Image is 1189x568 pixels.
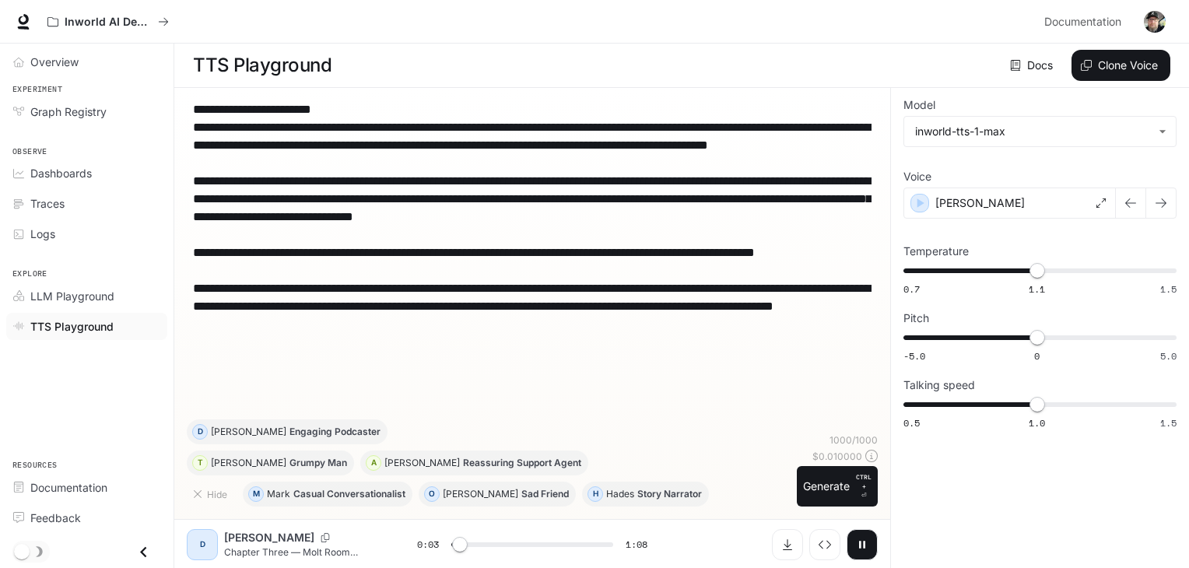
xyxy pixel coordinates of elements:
[903,171,931,182] p: Voice
[224,530,314,545] p: [PERSON_NAME]
[6,48,167,75] a: Overview
[193,451,207,475] div: T
[314,533,336,542] button: Copy Voice ID
[626,537,647,552] span: 1:08
[1072,50,1170,81] button: Clone Voice
[6,98,167,125] a: Graph Registry
[187,419,388,444] button: D[PERSON_NAME]Engaging Podcaster
[6,220,167,247] a: Logs
[360,451,588,475] button: A[PERSON_NAME]Reassuring Support Agent
[637,489,702,499] p: Story Narrator
[903,246,969,257] p: Temperature
[187,451,354,475] button: T[PERSON_NAME]Grumpy Man
[193,50,331,81] h1: TTS Playground
[903,416,920,430] span: 0.5
[224,545,380,559] p: Chapter Three — Molt Room [PERSON_NAME] found the cold room in the admin basement by following th...
[797,466,878,507] button: GenerateCTRL +⏎
[903,313,929,324] p: Pitch
[40,6,176,37] button: All workspaces
[293,489,405,499] p: Casual Conversationalist
[425,482,439,507] div: O
[190,532,215,557] div: D
[30,318,114,335] span: TTS Playground
[249,482,263,507] div: M
[521,489,569,499] p: Sad Friend
[588,482,602,507] div: H
[1044,12,1121,32] span: Documentation
[903,282,920,296] span: 0.7
[30,103,107,120] span: Graph Registry
[903,380,975,391] p: Talking speed
[1160,349,1177,363] span: 5.0
[30,226,55,242] span: Logs
[289,427,381,437] p: Engaging Podcaster
[6,160,167,187] a: Dashboards
[904,117,1176,146] div: inworld-tts-1-max
[935,195,1025,211] p: [PERSON_NAME]
[812,450,862,463] p: $ 0.010000
[30,195,65,212] span: Traces
[6,474,167,501] a: Documentation
[30,510,81,526] span: Feedback
[809,529,840,560] button: Inspect
[856,472,872,491] p: CTRL +
[267,489,290,499] p: Mark
[582,482,709,507] button: HHadesStory Narrator
[30,54,79,70] span: Overview
[463,458,581,468] p: Reassuring Support Agent
[243,482,412,507] button: MMarkCasual Conversationalist
[384,458,460,468] p: [PERSON_NAME]
[65,16,152,29] p: Inworld AI Demos
[6,282,167,310] a: LLM Playground
[772,529,803,560] button: Download audio
[193,419,207,444] div: D
[1029,416,1045,430] span: 1.0
[903,100,935,110] p: Model
[211,458,286,468] p: [PERSON_NAME]
[1160,282,1177,296] span: 1.5
[829,433,878,447] p: 1000 / 1000
[856,472,872,500] p: ⏎
[367,451,381,475] div: A
[6,504,167,531] a: Feedback
[1144,11,1166,33] img: User avatar
[419,482,576,507] button: O[PERSON_NAME]Sad Friend
[187,482,237,507] button: Hide
[606,489,634,499] p: Hades
[417,537,439,552] span: 0:03
[126,536,161,568] button: Close drawer
[30,165,92,181] span: Dashboards
[903,349,925,363] span: -5.0
[14,542,30,559] span: Dark mode toggle
[915,124,1151,139] div: inworld-tts-1-max
[1029,282,1045,296] span: 1.1
[289,458,347,468] p: Grumpy Man
[6,313,167,340] a: TTS Playground
[30,479,107,496] span: Documentation
[1038,6,1133,37] a: Documentation
[443,489,518,499] p: [PERSON_NAME]
[1034,349,1040,363] span: 0
[1160,416,1177,430] span: 1.5
[1139,6,1170,37] button: User avatar
[30,288,114,304] span: LLM Playground
[1007,50,1059,81] a: Docs
[211,427,286,437] p: [PERSON_NAME]
[6,190,167,217] a: Traces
